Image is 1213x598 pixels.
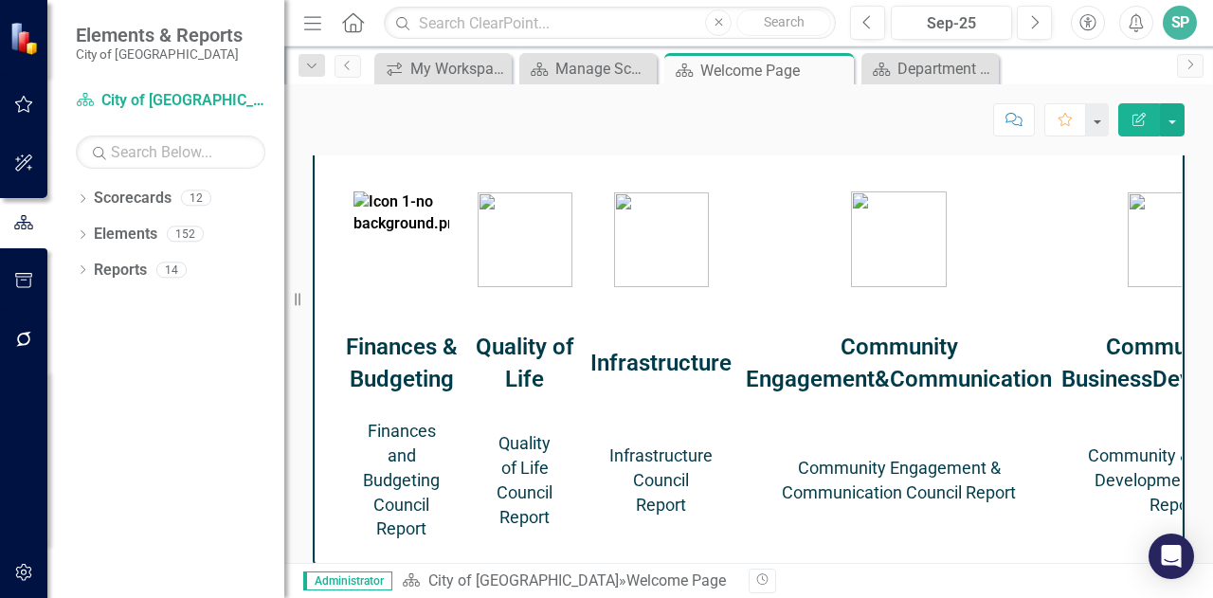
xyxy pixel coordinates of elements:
strong: Infrastructure [590,350,732,376]
input: Search Below... [76,136,265,169]
a: Community Engagement & Communication Council Report [782,458,1016,502]
a: Department Landing Page [866,57,994,81]
strong: & [875,366,890,392]
a: City of [GEOGRAPHIC_DATA] [428,571,619,589]
a: City of [GEOGRAPHIC_DATA] [76,90,265,112]
a: Quality of Life Council Report [497,433,552,527]
a: Elements [94,224,157,245]
button: Search [736,9,831,36]
a: Manage Scorecards [524,57,652,81]
a: My Workspace [379,57,507,81]
strong: Finances & Budgeting [346,334,458,392]
a: Finances and Budgeting Council Report [363,421,440,538]
span: Search [764,14,805,29]
button: SP [1163,6,1197,40]
a: Scorecards [94,188,172,209]
div: Department Landing Page [897,57,994,81]
a: Infrastructure Council Report [609,445,713,515]
span: Elements & Reports [76,24,243,46]
input: Search ClearPoint... [384,7,836,40]
div: Sep-25 [897,12,1005,35]
div: Welcome Page [626,571,726,589]
div: » [402,571,734,592]
strong: Community Engagement [746,334,958,392]
strong: Communication [890,366,1052,392]
strong: Quality of Life [476,334,574,392]
div: 14 [156,262,187,278]
img: Icon 1-no background.png [353,191,449,287]
div: Manage Scorecards [555,57,652,81]
a: Reports [94,260,147,281]
div: Welcome Page [700,59,849,82]
img: ClearPoint Strategy [9,22,43,55]
div: 12 [181,190,211,207]
button: Sep-25 [891,6,1012,40]
span: Administrator [303,571,392,590]
div: My Workspace [410,57,507,81]
div: Open Intercom Messenger [1149,534,1194,579]
small: City of [GEOGRAPHIC_DATA] [76,46,243,62]
div: 152 [167,227,204,243]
